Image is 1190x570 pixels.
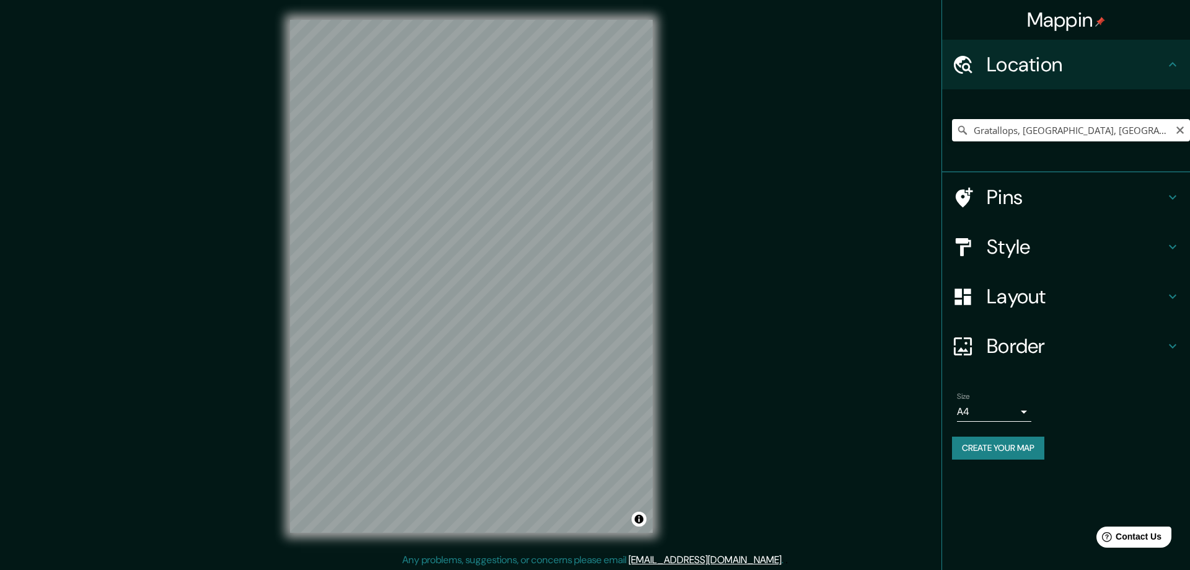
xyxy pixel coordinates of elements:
h4: Style [987,234,1165,259]
iframe: Help widget launcher [1080,522,1176,556]
div: Border [942,321,1190,371]
h4: Layout [987,284,1165,309]
input: Pick your city or area [952,119,1190,141]
div: Pins [942,172,1190,222]
button: Toggle attribution [632,512,646,527]
button: Create your map [952,437,1044,460]
a: [EMAIL_ADDRESS][DOMAIN_NAME] [628,553,782,566]
div: Style [942,222,1190,272]
div: . [783,553,785,568]
div: A4 [957,402,1031,422]
h4: Location [987,52,1165,77]
img: pin-icon.png [1095,17,1105,27]
p: Any problems, suggestions, or concerns please email . [402,553,783,568]
div: Location [942,40,1190,89]
h4: Mappin [1027,7,1106,32]
h4: Pins [987,185,1165,210]
h4: Border [987,334,1165,358]
div: . [785,553,788,568]
canvas: Map [290,20,653,533]
label: Size [957,391,970,402]
button: Clear [1175,123,1185,135]
div: Layout [942,272,1190,321]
